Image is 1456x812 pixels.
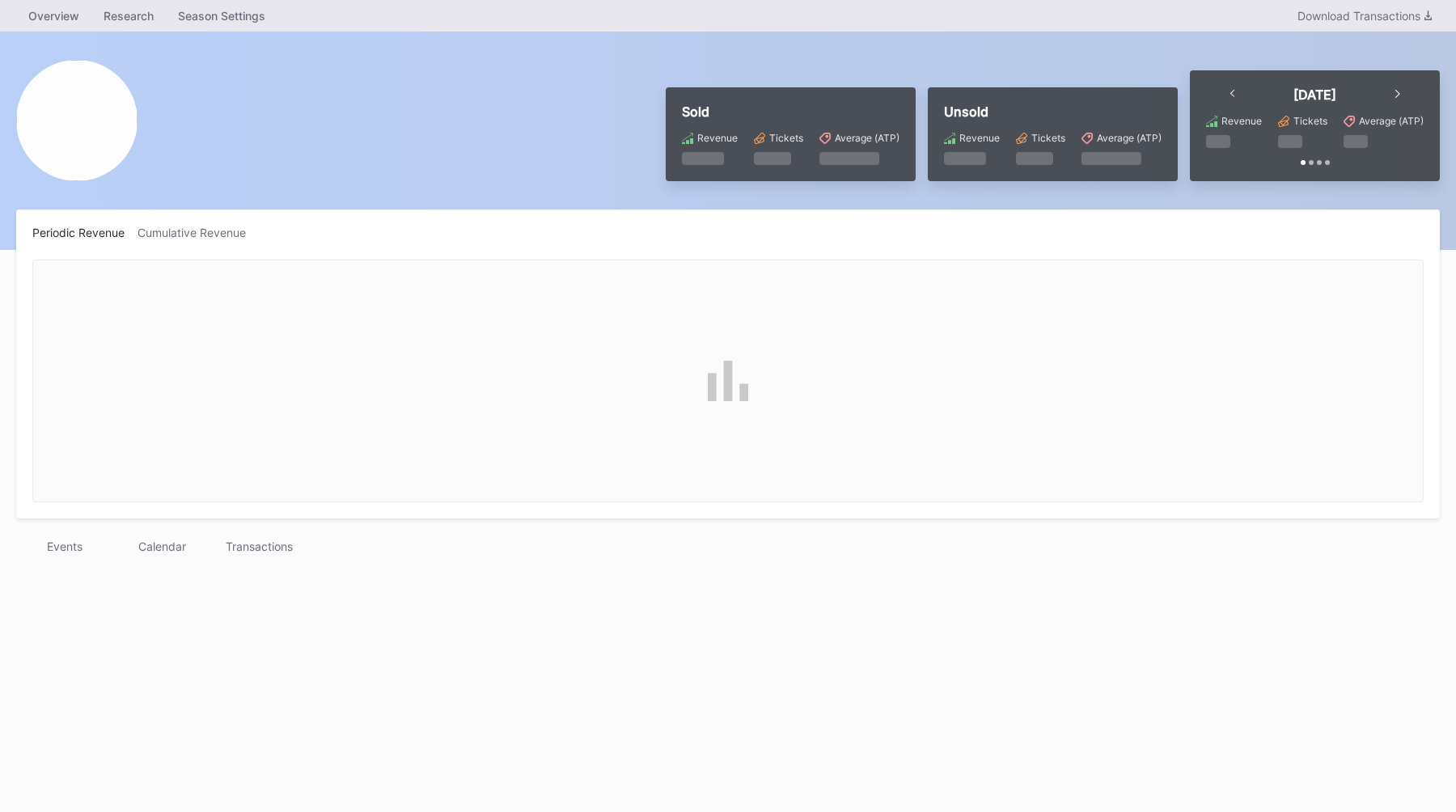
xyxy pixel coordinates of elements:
div: Average (ATP) [1097,132,1162,144]
div: Calendar [113,535,210,558]
div: Sold [682,104,899,120]
div: Revenue [959,132,1000,144]
div: Download Transactions [1297,9,1432,23]
div: Tickets [1293,115,1327,127]
div: Revenue [697,132,738,144]
a: Overview [16,4,91,27]
div: Unsold [944,104,1162,120]
div: Cumulative Revenue [138,226,259,239]
button: Download Transactions [1289,5,1440,27]
div: Tickets [1031,132,1065,144]
a: Season Settings [166,4,277,27]
div: Revenue [1221,115,1262,127]
a: Research [91,4,166,27]
div: Transactions [210,535,307,558]
div: [DATE] [1293,87,1336,103]
div: Average (ATP) [835,132,899,144]
div: Events [16,535,113,558]
div: Tickets [769,132,803,144]
div: Periodic Revenue [32,226,138,239]
div: Average (ATP) [1359,115,1424,127]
